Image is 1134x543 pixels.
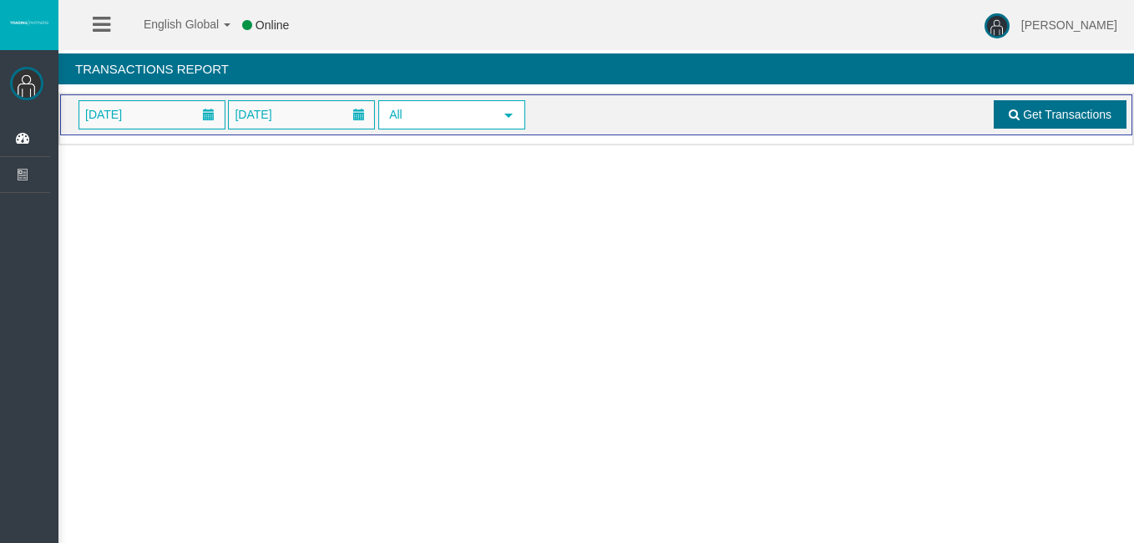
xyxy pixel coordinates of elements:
span: Online [256,18,289,32]
img: user-image [985,13,1010,38]
img: logo.svg [8,19,50,26]
span: select [502,109,515,122]
span: [DATE] [230,103,276,126]
span: [PERSON_NAME] [1021,18,1117,32]
span: All [380,102,494,128]
h4: Transactions Report [58,53,1134,84]
span: Get Transactions [1023,108,1111,121]
span: English Global [122,18,219,31]
span: [DATE] [80,103,127,126]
